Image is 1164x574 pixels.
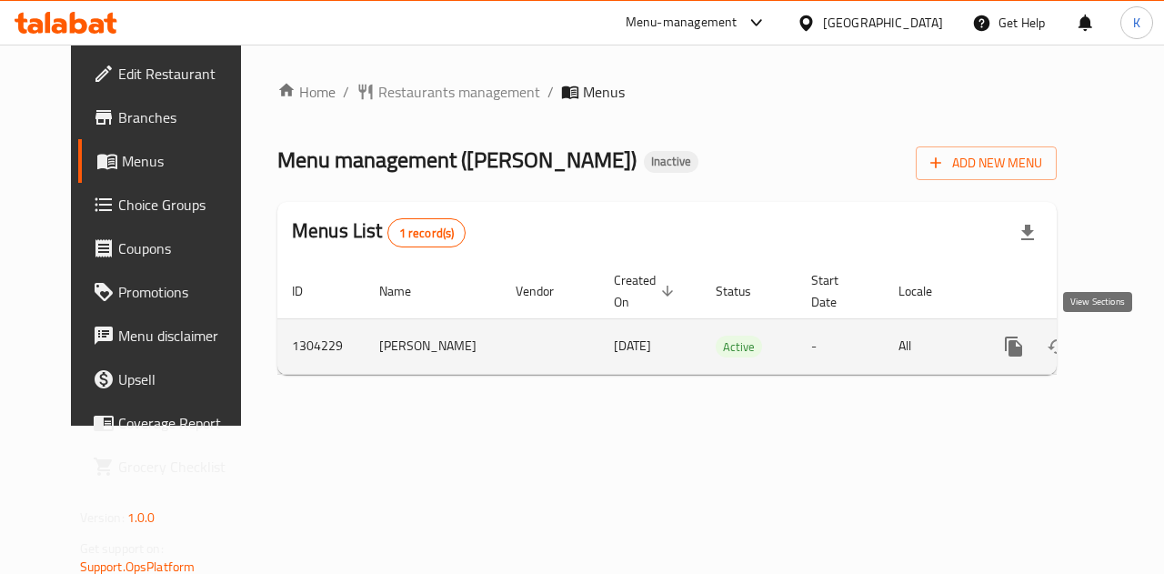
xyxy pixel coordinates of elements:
[716,337,762,357] span: Active
[626,12,738,34] div: Menu-management
[78,314,266,357] a: Menu disclaimer
[78,227,266,270] a: Coupons
[583,81,625,103] span: Menus
[378,81,540,103] span: Restaurants management
[884,318,978,374] td: All
[292,217,466,247] h2: Menus List
[547,81,554,103] li: /
[644,151,698,173] div: Inactive
[898,280,956,302] span: Locale
[78,445,266,488] a: Grocery Checklist
[716,280,775,302] span: Status
[118,237,251,259] span: Coupons
[118,325,251,347] span: Menu disclaimer
[916,146,1057,180] button: Add New Menu
[644,154,698,169] span: Inactive
[118,281,251,303] span: Promotions
[122,150,251,172] span: Menus
[80,537,164,560] span: Get support on:
[614,269,679,313] span: Created On
[343,81,349,103] li: /
[118,412,251,434] span: Coverage Report
[118,456,251,478] span: Grocery Checklist
[78,357,266,401] a: Upsell
[127,506,156,529] span: 1.0.0
[277,81,1057,103] nav: breadcrumb
[1036,325,1079,368] button: Change Status
[797,318,884,374] td: -
[78,270,266,314] a: Promotions
[80,506,125,529] span: Version:
[365,318,501,374] td: [PERSON_NAME]
[823,13,943,33] div: [GEOGRAPHIC_DATA]
[379,280,435,302] span: Name
[277,81,336,103] a: Home
[78,96,266,139] a: Branches
[78,183,266,227] a: Choice Groups
[78,401,266,445] a: Coverage Report
[277,318,365,374] td: 1304229
[356,81,540,103] a: Restaurants management
[1006,211,1049,255] div: Export file
[614,334,651,357] span: [DATE]
[1133,13,1140,33] span: K
[716,336,762,357] div: Active
[118,63,251,85] span: Edit Restaurant
[388,225,466,242] span: 1 record(s)
[78,139,266,183] a: Menus
[516,280,577,302] span: Vendor
[811,269,862,313] span: Start Date
[78,52,266,96] a: Edit Restaurant
[930,152,1042,175] span: Add New Menu
[387,218,467,247] div: Total records count
[277,139,637,180] span: Menu management ( [PERSON_NAME] )
[292,280,326,302] span: ID
[118,106,251,128] span: Branches
[118,368,251,390] span: Upsell
[118,194,251,216] span: Choice Groups
[992,325,1036,368] button: more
